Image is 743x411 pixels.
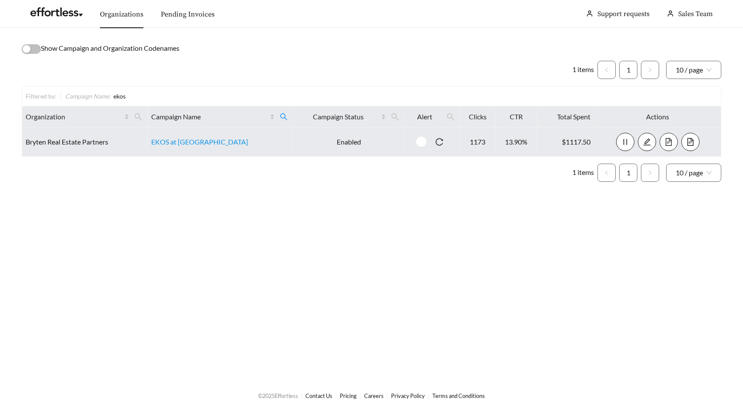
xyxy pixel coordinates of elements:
[443,110,458,124] span: search
[597,61,616,79] li: Previous Page
[495,106,537,128] th: CTR
[638,138,656,146] a: edit
[65,92,111,100] span: Campaign Name :
[537,128,594,157] td: $1117.50
[620,61,637,79] a: 1
[131,110,146,124] span: search
[641,164,659,182] button: right
[597,10,650,18] a: Support requests
[447,113,454,121] span: search
[638,138,656,146] span: edit
[391,113,399,121] span: search
[151,138,248,146] a: EKOS at [GEOGRAPHIC_DATA]
[597,164,616,182] li: Previous Page
[597,164,616,182] button: left
[537,106,594,128] th: Total Spent
[22,128,148,157] td: Bryten Real Estate Partners
[100,10,143,19] a: Organizations
[604,67,609,72] span: left
[258,392,298,399] span: © 2025 Effortless
[617,138,634,146] span: pause
[572,61,594,79] li: 1 items
[666,164,721,182] div: Page Size
[676,164,712,181] span: 10 / page
[113,92,126,100] span: ekos
[280,113,288,121] span: search
[660,138,677,146] span: file-text
[641,61,659,79] button: right
[495,128,537,157] td: 13.90%
[391,392,425,399] a: Privacy Policy
[305,392,332,399] a: Contact Us
[641,164,659,182] li: Next Page
[430,138,448,146] span: reload
[647,67,653,72] span: right
[161,10,215,19] a: Pending Invoices
[460,128,495,157] td: 1173
[22,43,721,54] div: Show Campaign and Organization Codenames
[660,138,678,146] a: file-text
[432,392,485,399] a: Terms and Conditions
[460,106,495,128] th: Clicks
[660,133,678,151] button: file-text
[638,133,656,151] button: edit
[293,128,405,157] td: Enabled
[134,113,142,121] span: search
[597,61,616,79] button: left
[616,133,634,151] button: pause
[594,106,721,128] th: Actions
[297,112,379,122] span: Campaign Status
[151,112,268,122] span: Campaign Name
[26,112,123,122] span: Organization
[647,170,653,175] span: right
[666,61,721,79] div: Page Size
[681,133,700,151] button: file-text
[681,138,700,146] a: file-text
[430,133,448,151] button: reload
[678,10,713,18] span: Sales Team
[364,392,384,399] a: Careers
[388,110,402,124] span: search
[26,92,60,101] div: Filtered by:
[641,61,659,79] li: Next Page
[604,170,609,175] span: left
[408,112,441,122] span: Alert
[572,164,594,182] li: 1 items
[676,61,712,79] span: 10 / page
[276,110,291,124] span: search
[340,392,357,399] a: Pricing
[620,164,637,181] a: 1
